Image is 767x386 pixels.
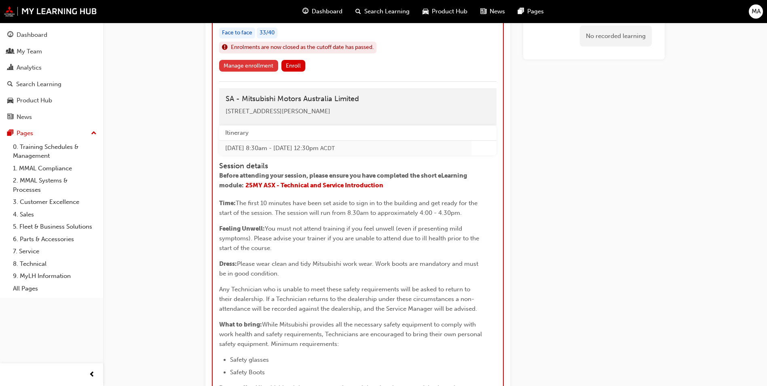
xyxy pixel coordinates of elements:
[230,356,269,363] span: Safety glasses
[10,141,100,162] a: 0. Training Schedules & Management
[219,225,481,252] span: You must not attend training if you feel unwell (even if presenting mild symptoms). Please advise...
[226,108,330,115] span: [STREET_ADDRESS][PERSON_NAME]
[7,130,13,137] span: pages-icon
[10,245,100,258] a: 7. Service
[89,370,95,380] span: prev-icon
[219,321,484,348] span: While Mitsubishi provides all the necessary safety equipment to comply with work health and safet...
[3,77,100,92] a: Search Learning
[3,26,100,126] button: DashboardMy TeamAnalyticsSearch LearningProduct HubNews
[219,125,471,140] th: Itinerary
[3,28,100,42] a: Dashboard
[3,60,100,75] a: Analytics
[7,81,13,88] span: search-icon
[432,7,467,16] span: Product Hub
[219,60,278,72] a: Manage enrollment
[7,32,13,39] span: guage-icon
[219,225,265,232] span: Feeling Unwell:
[320,145,335,152] span: Australian Central Daylight Time ACDT
[480,6,486,17] span: news-icon
[219,321,262,328] span: What to bring:
[91,128,97,139] span: up-icon
[3,126,100,141] button: Pages
[219,140,471,155] td: [DATE] 8:30am - [DATE] 12:30pm
[7,114,13,121] span: news-icon
[296,3,349,20] a: guage-iconDashboard
[219,199,236,207] span: Time:
[10,282,100,295] a: All Pages
[752,7,761,16] span: MA
[10,258,100,270] a: 8. Technical
[3,44,100,59] a: My Team
[355,6,361,17] span: search-icon
[364,7,410,16] span: Search Learning
[349,3,416,20] a: search-iconSearch Learning
[474,3,511,20] a: news-iconNews
[312,7,342,16] span: Dashboard
[7,97,13,104] span: car-icon
[490,7,505,16] span: News
[527,7,544,16] span: Pages
[219,286,477,312] span: Any Technician who is unable to meet these safety requirements will be asked to return to their d...
[416,3,474,20] a: car-iconProduct Hub
[4,6,97,17] img: mmal
[17,63,42,72] div: Analytics
[219,162,482,171] h4: Session details
[511,3,550,20] a: pages-iconPages
[17,30,47,40] div: Dashboard
[10,233,100,246] a: 6. Parts & Accessories
[10,208,100,221] a: 4. Sales
[10,196,100,208] a: 3. Customer Excellence
[7,48,13,55] span: people-icon
[749,4,763,19] button: MA
[518,6,524,17] span: pages-icon
[17,129,33,138] div: Pages
[219,172,468,189] span: Before attending your session, please ensure you have completed the short eLearning module:
[230,369,265,376] span: Safety Boots
[302,6,308,17] span: guage-icon
[10,270,100,282] a: 9. MyLH Information
[286,62,301,69] span: Enroll
[16,80,61,89] div: Search Learning
[10,162,100,175] a: 1. MMAL Compliance
[7,64,13,72] span: chart-icon
[226,95,490,104] h4: SA - Mitsubishi Motors Australia Limited
[219,199,479,216] span: The first 10 minutes have been set aside to sign in to the building and get ready for the start o...
[10,221,100,233] a: 5. Fleet & Business Solutions
[580,25,652,47] div: No recorded learning
[17,47,42,56] div: My Team
[17,112,32,122] div: News
[219,260,237,267] span: Dress:
[281,60,306,72] button: Enroll
[257,28,277,38] div: 33 / 40
[222,42,228,53] span: exclaim-icon
[219,260,480,277] span: Please wear clean and tidy Mitsubishi work wear. Work boots are mandatory and must be in good con...
[245,182,383,189] a: 25MY ASX - Technical and Service Introduction
[219,28,255,38] div: Face to face
[3,110,100,125] a: News
[17,96,52,105] div: Product Hub
[3,93,100,108] a: Product Hub
[10,174,100,196] a: 2. MMAL Systems & Processes
[231,43,374,52] span: Enrolments are now closed as the cutoff date has passed.
[423,6,429,17] span: car-icon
